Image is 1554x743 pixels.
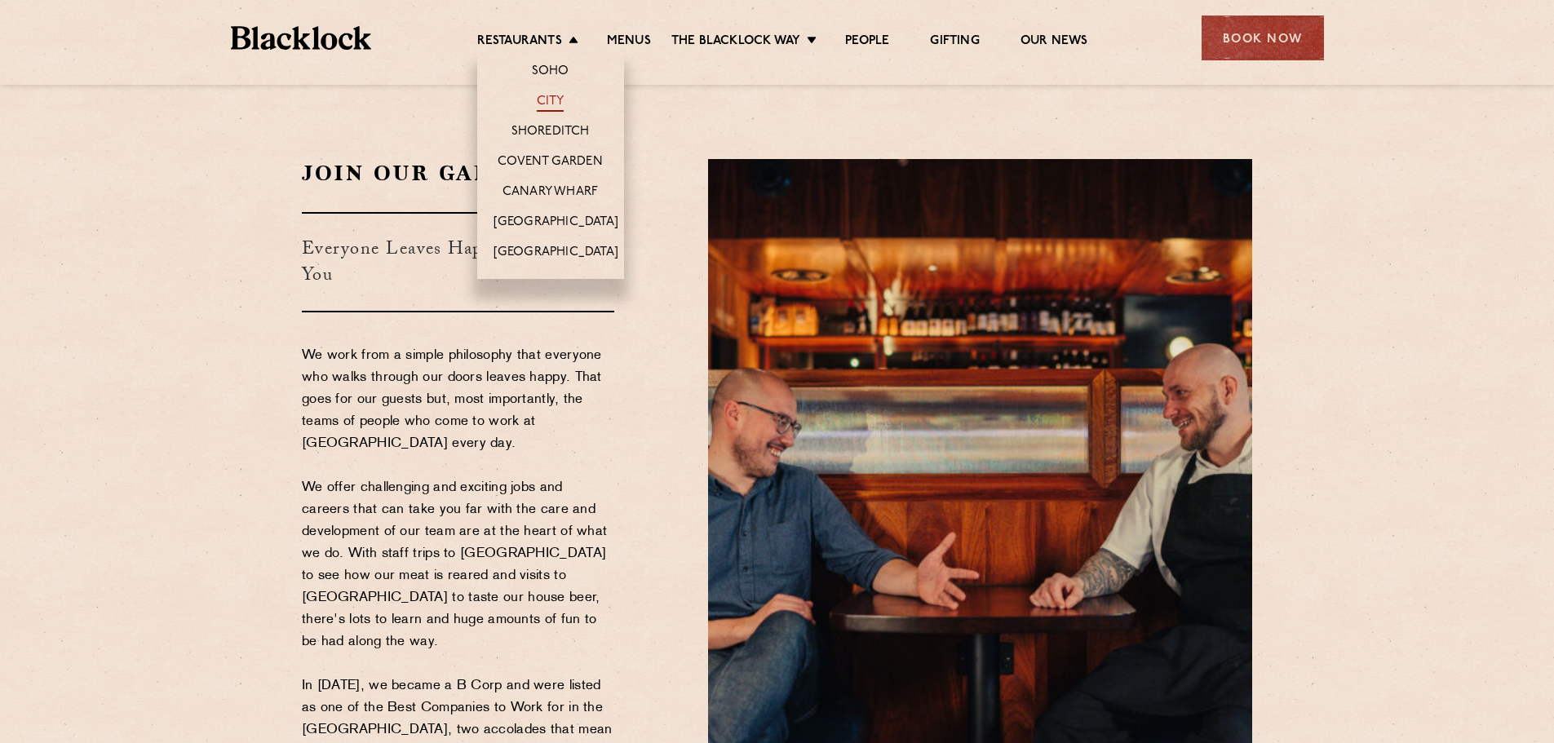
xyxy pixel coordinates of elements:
[607,33,651,51] a: Menus
[494,214,618,232] a: [GEOGRAPHIC_DATA]
[671,33,800,51] a: The Blacklock Way
[532,64,569,82] a: Soho
[231,26,372,50] img: BL_Textured_Logo-footer-cropped.svg
[302,159,614,188] h2: Join Our Gang
[1021,33,1088,51] a: Our News
[477,33,562,51] a: Restaurants
[494,245,618,263] a: [GEOGRAPHIC_DATA]
[1202,15,1324,60] div: Book Now
[930,33,979,51] a: Gifting
[302,212,614,312] h3: Everyone Leaves Happy, Including You
[845,33,889,51] a: People
[537,94,564,112] a: City
[503,184,598,202] a: Canary Wharf
[511,124,590,142] a: Shoreditch
[498,154,603,172] a: Covent Garden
